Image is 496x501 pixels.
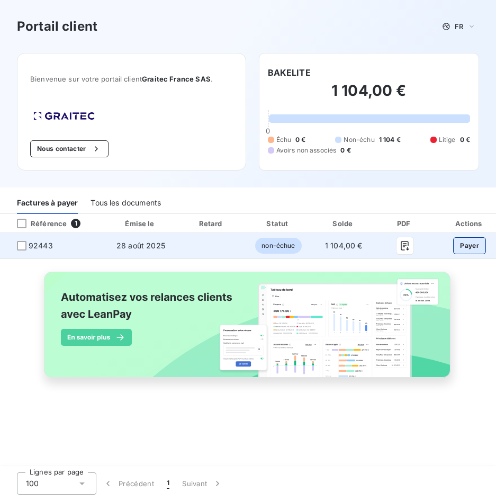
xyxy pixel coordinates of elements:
[106,218,175,229] div: Émise le
[276,146,337,155] span: Avoirs non associés
[71,219,80,228] span: 1
[455,22,463,31] span: FR
[91,192,161,214] div: Tous les documents
[379,135,401,145] span: 1 104 €
[268,81,471,111] h2: 1 104,00 €
[255,238,301,254] span: non-échue
[96,472,160,495] button: Précédent
[160,472,176,495] button: 1
[8,219,67,228] div: Référence
[29,240,53,251] span: 92443
[142,75,211,83] span: Graitec France SAS
[167,478,169,489] span: 1
[30,75,233,83] span: Bienvenue sur votre portail client .
[295,135,305,145] span: 0 €
[34,265,462,396] img: banner
[378,218,431,229] div: PDF
[180,218,244,229] div: Retard
[247,218,309,229] div: Statut
[266,127,270,135] span: 0
[176,472,229,495] button: Suivant
[30,109,98,123] img: Company logo
[325,241,363,250] span: 1 104,00 €
[313,218,374,229] div: Solde
[460,135,470,145] span: 0 €
[17,192,78,214] div: Factures à payer
[30,140,109,157] button: Nous contacter
[17,17,97,36] h3: Portail client
[344,135,374,145] span: Non-échu
[276,135,292,145] span: Échu
[268,66,311,79] h6: BAKELITE
[26,478,39,489] span: 100
[453,237,486,254] button: Payer
[439,135,456,145] span: Litige
[340,146,350,155] span: 0 €
[116,241,165,250] span: 28 août 2025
